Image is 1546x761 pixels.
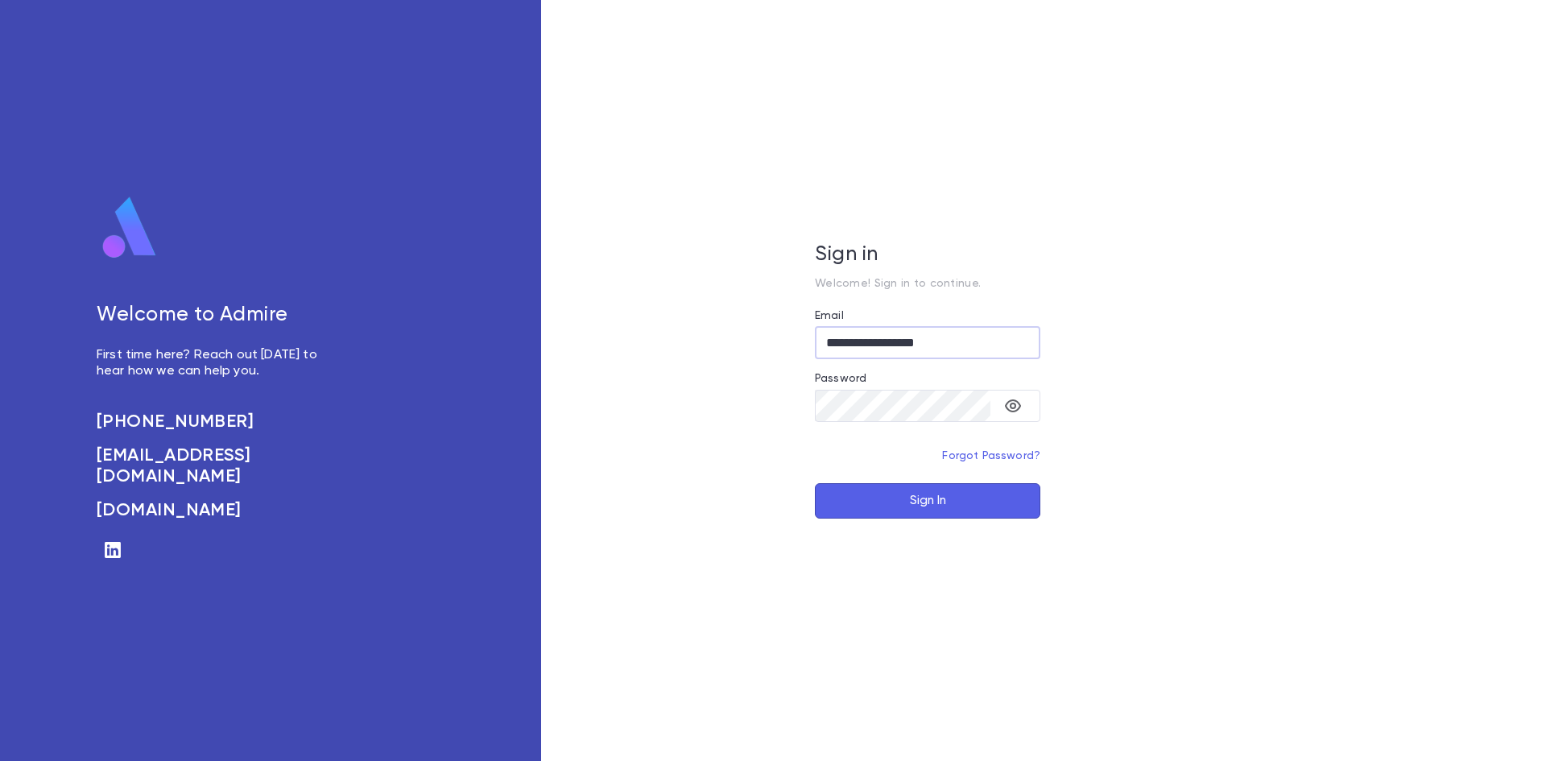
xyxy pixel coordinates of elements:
[97,445,335,487] a: [EMAIL_ADDRESS][DOMAIN_NAME]
[97,412,335,432] a: [PHONE_NUMBER]
[815,372,866,385] label: Password
[815,277,1040,290] p: Welcome! Sign in to continue.
[97,304,335,328] h5: Welcome to Admire
[815,309,844,322] label: Email
[815,483,1040,519] button: Sign In
[97,500,335,521] a: [DOMAIN_NAME]
[815,243,1040,267] h5: Sign in
[942,450,1040,461] a: Forgot Password?
[97,347,335,379] p: First time here? Reach out [DATE] to hear how we can help you.
[97,196,163,260] img: logo
[997,390,1029,422] button: toggle password visibility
